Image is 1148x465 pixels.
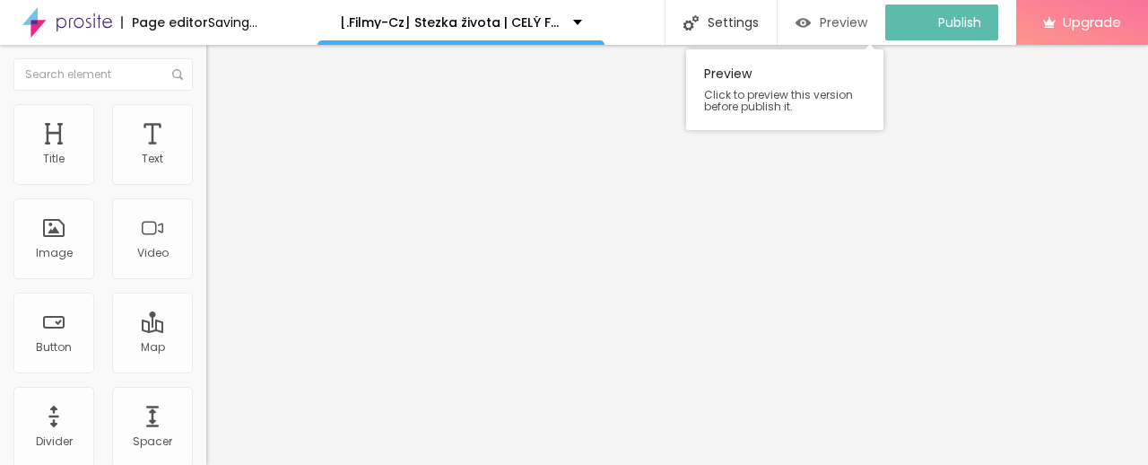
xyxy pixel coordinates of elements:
div: Preview [686,49,883,130]
img: Icone [683,15,699,31]
div: Video [137,247,169,259]
span: Publish [938,15,981,30]
div: Title [43,153,65,165]
img: Icone [172,69,183,80]
button: Preview [778,4,885,40]
div: Saving... [208,16,257,29]
img: view-1.svg [796,15,811,31]
div: Text [142,153,163,165]
input: Search element [13,58,193,91]
div: Button [36,341,72,354]
div: Image [36,247,73,259]
iframe: Editor [206,45,1148,465]
div: Map [141,341,165,354]
div: Page editor [121,16,208,29]
button: Publish [885,4,998,40]
p: [.Filmy-Cz] Stezka života | CELÝ FILM 2025 ONLINE ZDARMA SK/CZ DABING I TITULKY [340,16,560,29]
div: Divider [36,435,73,448]
div: Spacer [133,435,172,448]
span: Click to preview this version before publish it. [704,89,865,112]
span: Upgrade [1063,14,1121,30]
span: Preview [820,15,867,30]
